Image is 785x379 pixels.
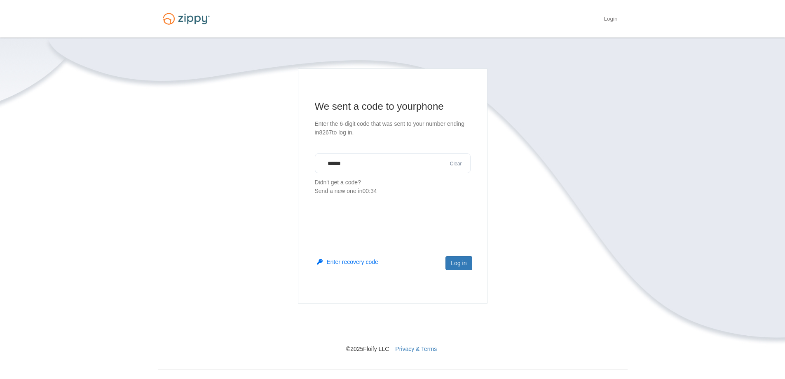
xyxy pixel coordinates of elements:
[158,9,215,28] img: Logo
[604,16,617,24] a: Login
[315,120,471,137] p: Enter the 6-digit code that was sent to your number ending in 8267 to log in.
[448,160,464,168] button: Clear
[315,100,471,113] h1: We sent a code to your phone
[395,346,437,352] a: Privacy & Terms
[158,304,628,353] nav: © 2025 Floify LLC
[445,256,472,270] button: Log in
[315,187,471,195] div: Send a new one in 00:34
[317,258,378,266] button: Enter recovery code
[315,178,471,195] p: Didn't get a code?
